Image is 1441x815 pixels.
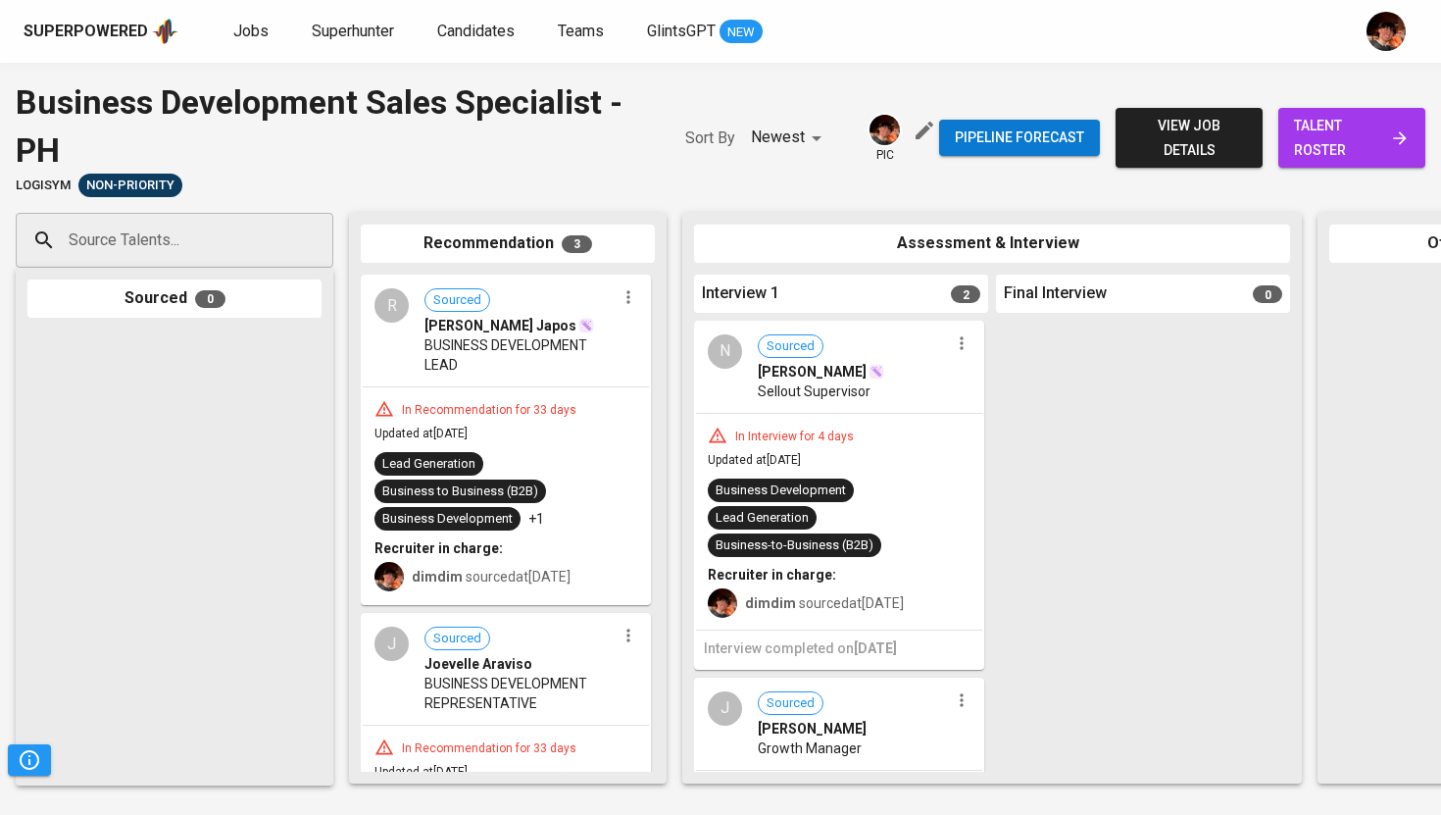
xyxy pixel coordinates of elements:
[758,382,870,401] span: Sellout Supervisor
[868,113,902,164] div: pic
[412,569,571,585] span: sourced at [DATE]
[27,280,322,318] div: Sourced
[374,627,409,661] div: J
[1131,114,1247,162] span: view job details
[758,362,867,382] span: [PERSON_NAME]
[1116,108,1263,168] button: view job details
[394,740,584,757] div: In Recommendation for 33 days
[425,291,489,310] span: Sourced
[437,20,519,44] a: Candidates
[869,364,884,380] img: magic_wand.svg
[1278,108,1425,168] a: talent roster
[708,567,836,583] b: Recruiter in charge:
[759,694,822,713] span: Sourced
[758,739,862,758] span: Growth Manager
[716,536,873,555] div: Business-to-Business (B2B)
[16,78,646,174] div: Business Development Sales Specialist - PH
[751,120,828,156] div: Newest
[702,282,779,305] span: Interview 1
[361,275,651,605] div: RSourced[PERSON_NAME] JaposBUSINESS DEVELOPMENT LEADIn Recommendation for 33 daysUpdated at[DATE]...
[955,126,1084,150] span: Pipeline forecast
[424,335,616,375] span: BUSINESS DEVELOPMENT LEAD
[716,509,809,528] div: Lead Generation
[374,427,468,440] span: Updated at [DATE]
[382,510,513,529] div: Business Development
[312,20,398,44] a: Superhunter
[24,17,178,46] a: Superpoweredapp logo
[685,127,735,150] p: Sort By
[195,290,225,308] span: 0
[424,316,576,335] span: [PERSON_NAME] Japos
[361,225,655,263] div: Recommendation
[578,318,594,333] img: magic_wand.svg
[233,20,273,44] a: Jobs
[8,744,51,776] button: Pipeline Triggers
[424,654,532,674] span: Joevelle Araviso
[374,765,468,779] span: Updated at [DATE]
[374,540,503,556] b: Recruiter in charge:
[528,509,544,529] p: +1
[394,402,584,419] div: In Recommendation for 33 days
[558,20,608,44] a: Teams
[708,691,742,726] div: J
[870,115,900,145] img: diemas@glints.com
[78,177,182,195] span: Non-Priority
[1253,285,1282,303] span: 0
[745,595,904,611] span: sourced at [DATE]
[727,429,862,445] div: In Interview for 4 days
[647,20,763,44] a: GlintsGPT NEW
[745,595,796,611] b: dimdim
[152,17,178,46] img: app logo
[758,719,867,739] span: [PERSON_NAME]
[233,22,269,40] span: Jobs
[854,640,897,656] span: [DATE]
[78,174,182,197] div: Pending Client’s Feedback, Sufficient Talents in Pipeline
[694,225,1290,263] div: Assessment & Interview
[751,126,805,149] p: Newest
[24,21,148,43] div: Superpowered
[716,482,846,500] div: Business Development
[412,569,463,585] b: dimdim
[1004,282,1107,305] span: Final Interview
[374,562,404,591] img: diemas@glints.com
[708,334,742,369] div: N
[951,285,980,303] span: 2
[694,321,984,670] div: NSourced[PERSON_NAME]Sellout SupervisorIn Interview for 4 daysUpdated at[DATE]Business Developmen...
[647,22,716,40] span: GlintsGPT
[323,238,326,242] button: Open
[558,22,604,40] span: Teams
[382,483,538,501] div: Business to Business (B2B)
[562,235,592,253] span: 3
[1366,12,1406,51] img: diemas@glints.com
[1294,114,1410,162] span: talent roster
[374,288,409,323] div: R
[704,638,974,660] h6: Interview completed on
[424,674,616,713] span: BUSINESS DEVELOPMENT REPRESENTATIVE
[708,453,801,467] span: Updated at [DATE]
[759,337,822,356] span: Sourced
[312,22,394,40] span: Superhunter
[939,120,1100,156] button: Pipeline forecast
[437,22,515,40] span: Candidates
[16,177,71,195] span: LogiSYM
[382,455,475,474] div: Lead Generation
[708,588,737,618] img: diemas@glints.com
[720,23,763,42] span: NEW
[425,630,489,648] span: Sourced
